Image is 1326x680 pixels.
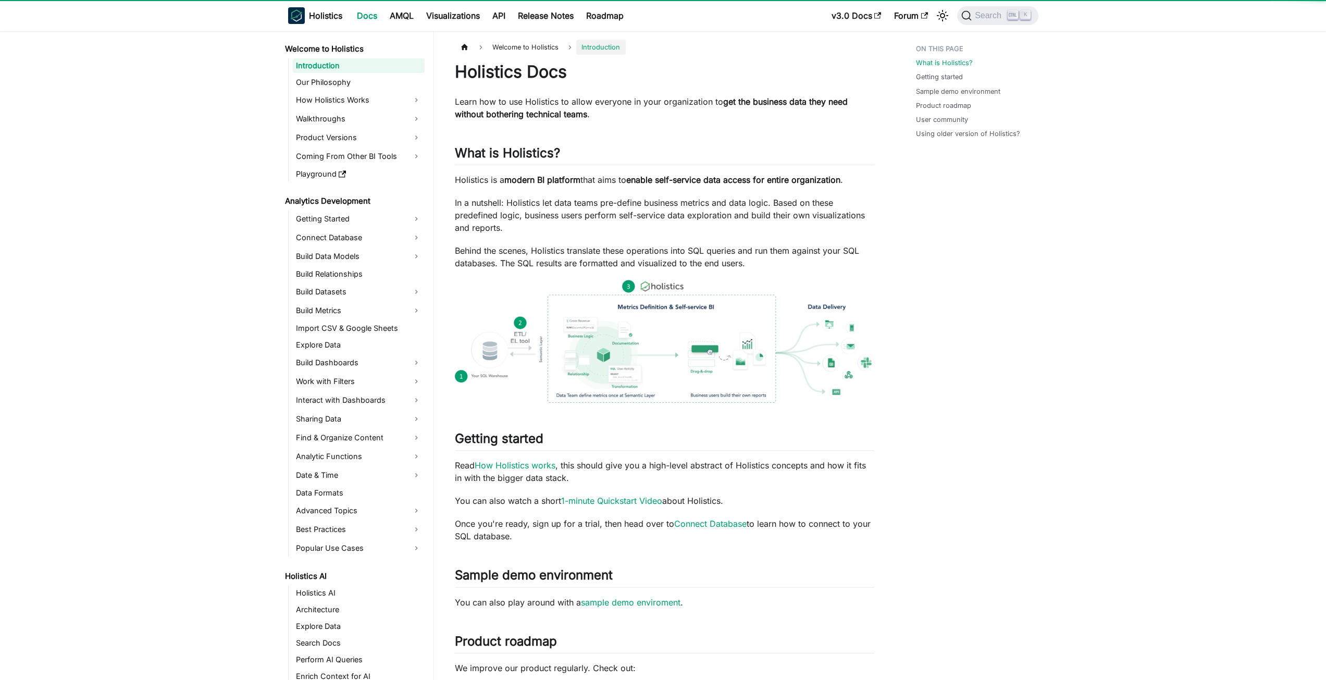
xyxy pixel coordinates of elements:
[455,431,874,451] h2: Getting started
[916,129,1020,139] a: Using older version of Holistics?
[293,148,425,165] a: Coming From Other BI Tools
[293,211,425,227] a: Getting Started
[581,597,680,608] a: sample demo enviroment
[420,7,486,24] a: Visualizations
[293,283,425,300] a: Build Datasets
[351,7,383,24] a: Docs
[512,7,580,24] a: Release Notes
[309,9,342,22] b: Holistics
[293,58,425,73] a: Introduction
[293,636,425,650] a: Search Docs
[293,652,425,667] a: Perform AI Queries
[293,110,425,127] a: Walkthroughs
[293,354,425,371] a: Build Dashboards
[561,496,662,506] a: 1-minute Quickstart Video
[293,373,425,390] a: Work with Filters
[486,7,512,24] a: API
[455,40,475,55] a: Home page
[455,567,874,587] h2: Sample demo environment
[455,196,874,234] p: In a nutshell: Holistics let data teams pre-define business metrics and data logic. Based on thes...
[455,494,874,507] p: You can also watch a short about Holistics.
[455,244,874,269] p: Behind the scenes, Holistics translate these operations into SQL queries and run them against you...
[1020,10,1031,20] kbd: K
[455,596,874,609] p: You can also play around with a .
[455,280,874,403] img: How Holistics fits in your Data Stack
[487,40,564,55] span: Welcome to Holistics
[972,11,1008,20] span: Search
[293,267,425,281] a: Build Relationships
[293,521,425,538] a: Best Practices
[455,634,874,653] h2: Product roadmap
[293,619,425,634] a: Explore Data
[455,40,874,55] nav: Breadcrumbs
[278,31,434,680] nav: Docs sidebar
[576,40,625,55] span: Introduction
[580,7,630,24] a: Roadmap
[455,95,874,120] p: Learn how to use Holistics to allow everyone in your organization to .
[293,602,425,617] a: Architecture
[916,101,971,110] a: Product roadmap
[916,115,968,125] a: User community
[293,586,425,600] a: Holistics AI
[455,145,874,165] h2: What is Holistics?
[455,61,874,82] h1: Holistics Docs
[293,411,425,427] a: Sharing Data
[293,486,425,500] a: Data Formats
[293,448,425,465] a: Analytic Functions
[626,175,840,185] strong: enable self-service data access for entire organization
[293,167,425,181] a: Playground
[293,248,425,265] a: Build Data Models
[293,75,425,90] a: Our Philosophy
[293,467,425,484] a: Date & Time
[825,7,888,24] a: v3.0 Docs
[282,569,425,584] a: Holistics AI
[888,7,934,24] a: Forum
[293,502,425,519] a: Advanced Topics
[674,518,747,529] a: Connect Database
[916,72,963,82] a: Getting started
[455,517,874,542] p: Once you're ready, sign up for a trial, then head over to to learn how to connect to your SQL dat...
[455,459,874,484] p: Read , this should give you a high-level abstract of Holistics concepts and how it fits in with t...
[916,58,973,68] a: What is Holistics?
[455,662,874,674] p: We improve our product regularly. Check out:
[293,429,425,446] a: Find & Organize Content
[293,92,425,108] a: How Holistics Works
[282,42,425,56] a: Welcome to Holistics
[934,7,951,24] button: Switch between dark and light mode (currently light mode)
[916,86,1000,96] a: Sample demo environment
[282,194,425,208] a: Analytics Development
[293,392,425,409] a: Interact with Dashboards
[293,302,425,319] a: Build Metrics
[293,338,425,352] a: Explore Data
[288,7,342,24] a: HolisticsHolistics
[455,174,874,186] p: Holistics is a that aims to .
[293,321,425,336] a: Import CSV & Google Sheets
[293,540,425,557] a: Popular Use Cases
[293,129,425,146] a: Product Versions
[957,6,1038,25] button: Search (Ctrl+K)
[504,175,580,185] strong: modern BI platform
[293,229,425,246] a: Connect Database
[475,460,555,471] a: How Holistics works
[288,7,305,24] img: Holistics
[383,7,420,24] a: AMQL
